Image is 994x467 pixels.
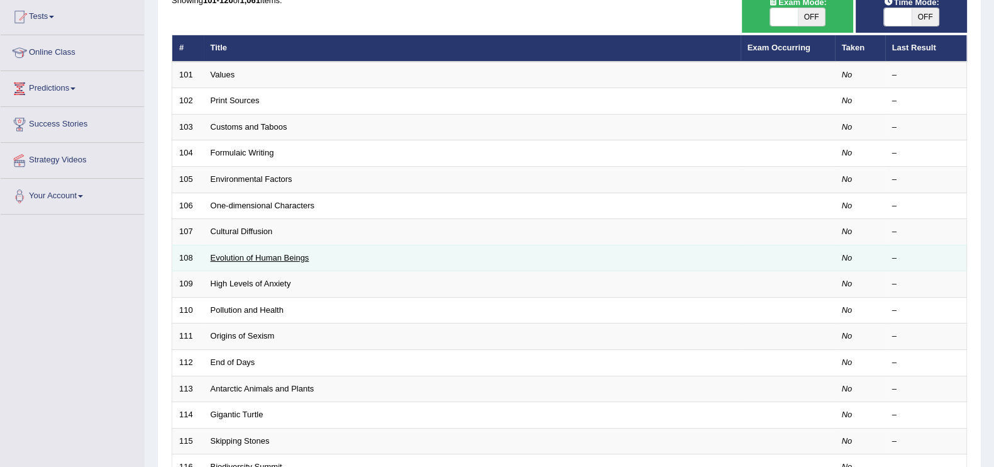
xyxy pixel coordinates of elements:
[892,121,960,133] div: –
[172,62,204,88] td: 101
[172,297,204,324] td: 110
[211,201,314,210] a: One-dimensional Characters
[172,114,204,140] td: 103
[211,174,292,184] a: Environmental Factors
[842,305,853,315] em: No
[204,35,741,62] th: Title
[1,107,144,138] a: Success Stories
[798,8,826,26] span: OFF
[842,357,853,367] em: No
[842,227,853,236] em: No
[842,279,853,288] em: No
[842,148,853,157] em: No
[1,35,144,67] a: Online Class
[892,383,960,395] div: –
[912,8,939,26] span: OFF
[172,428,204,454] td: 115
[172,245,204,271] td: 108
[172,219,204,245] td: 107
[892,357,960,369] div: –
[892,409,960,421] div: –
[172,88,204,115] td: 102
[211,331,275,340] a: Origins of Sexism
[842,436,853,446] em: No
[211,70,235,79] a: Values
[892,147,960,159] div: –
[1,71,144,103] a: Predictions
[748,43,810,52] a: Exam Occurring
[885,35,967,62] th: Last Result
[892,436,960,447] div: –
[172,349,204,376] td: 112
[892,330,960,342] div: –
[1,179,144,210] a: Your Account
[842,70,853,79] em: No
[172,271,204,298] td: 109
[172,402,204,429] td: 114
[892,200,960,212] div: –
[172,193,204,219] td: 106
[842,410,853,419] em: No
[211,384,314,393] a: Antarctic Animals and Plants
[842,331,853,340] em: No
[892,95,960,107] div: –
[211,436,270,446] a: Skipping Stones
[892,305,960,317] div: –
[892,226,960,238] div: –
[211,148,274,157] a: Formulaic Writing
[211,410,263,419] a: Gigantic Turtle
[211,253,309,262] a: Evolution of Human Beings
[172,140,204,167] td: 104
[892,69,960,81] div: –
[211,227,273,236] a: Cultural Diffusion
[892,174,960,186] div: –
[211,122,287,132] a: Customs and Taboos
[172,167,204,193] td: 105
[172,324,204,350] td: 111
[892,278,960,290] div: –
[211,305,284,315] a: Pollution and Health
[211,96,260,105] a: Print Sources
[842,122,853,132] em: No
[892,252,960,264] div: –
[211,279,291,288] a: High Levels of Anxiety
[842,201,853,210] em: No
[172,35,204,62] th: #
[842,253,853,262] em: No
[211,357,255,367] a: End of Days
[172,376,204,402] td: 113
[1,143,144,174] a: Strategy Videos
[835,35,885,62] th: Taken
[842,174,853,184] em: No
[842,384,853,393] em: No
[842,96,853,105] em: No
